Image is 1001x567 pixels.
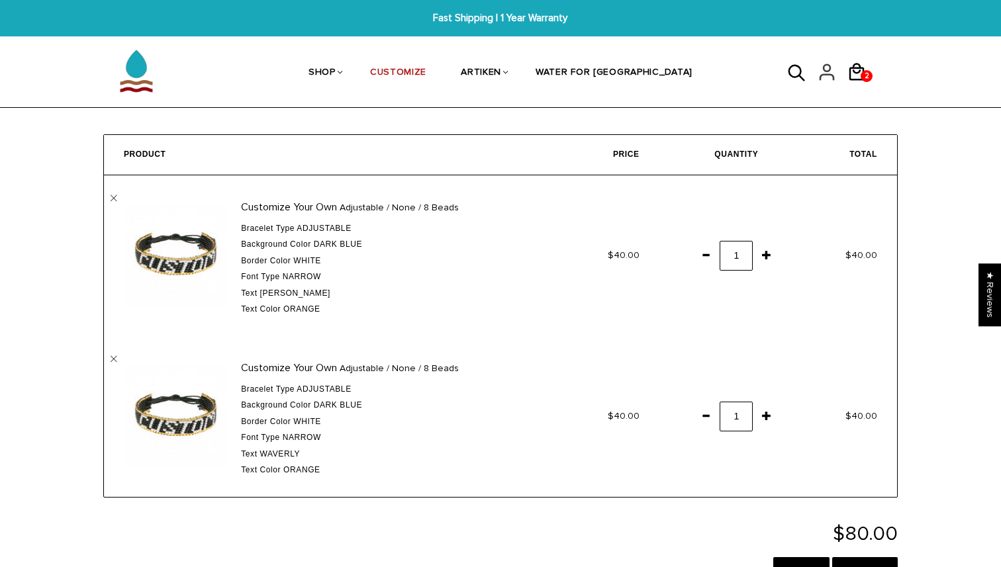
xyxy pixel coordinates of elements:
[461,38,501,109] a: ARTIKEN
[283,304,320,314] span: Orange
[111,356,117,363] a: 
[241,465,281,474] span: Text Color
[608,410,640,421] span: $40.00
[293,256,321,265] span: White
[847,86,877,88] a: 2
[241,272,279,281] span: Font Type
[540,135,659,175] th: Price
[241,256,291,265] span: Border Color
[241,304,281,314] span: Text Color
[978,263,1001,326] div: Click to open Judge.me floating reviews tab
[845,249,877,261] span: $40.00
[241,417,291,426] span: Border Color
[293,417,321,426] span: White
[104,135,540,175] th: Product
[124,204,228,308] img: Customize Your Own
[314,240,362,249] span: Dark Blue
[536,38,692,109] a: WATER FOR [GEOGRAPHIC_DATA]
[340,200,459,216] span: Adjustable / None / 8 Beads
[283,433,321,442] span: Narrow
[124,365,228,468] img: Customize Your Own
[111,195,117,202] a: 
[309,38,336,109] a: SHOP
[241,200,337,214] a: Customize Your Own
[659,135,779,175] th: Quantity
[309,11,693,26] span: Fast Shipping | 1 Year Warranty
[314,400,362,410] span: Dark Blue
[833,521,898,546] span: $80.00
[861,67,873,85] span: 2
[241,384,295,394] span: Bracelet Type
[260,449,301,458] span: Waverly
[241,400,311,410] span: Background color
[297,224,351,233] span: Adjustable
[241,288,257,298] span: Text
[260,288,330,298] span: [PERSON_NAME]
[241,449,257,458] span: Text
[241,224,295,233] span: Bracelet Type
[608,249,640,261] span: $40.00
[241,240,311,249] span: Background color
[340,361,459,376] span: Adjustable / None / 8 Beads
[283,272,321,281] span: Narrow
[283,465,320,474] span: Orange
[845,410,877,421] span: $40.00
[297,384,351,394] span: Adjustable
[370,38,426,109] a: CUSTOMIZE
[241,361,337,374] a: Customize Your Own
[778,135,897,175] th: Total
[241,433,279,442] span: Font Type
